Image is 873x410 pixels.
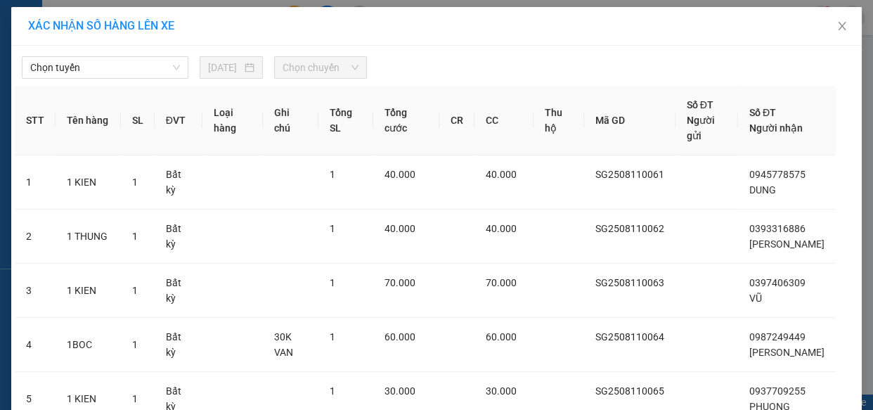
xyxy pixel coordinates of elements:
span: Số ĐT [687,99,713,110]
span: 0393316886 [749,223,806,234]
th: Mã GD [584,86,675,155]
b: [DOMAIN_NAME] [118,53,193,65]
span: VŨ [749,293,762,304]
th: Tên hàng [56,86,121,155]
span: 40.000 [384,169,415,180]
span: 1 [132,393,138,404]
span: 0987249449 [749,331,806,342]
span: Người gửi [687,115,715,141]
span: 40.000 [384,223,415,234]
span: 30K VAN [274,331,293,358]
td: Bất kỳ [155,155,202,210]
b: BIÊN NHẬN GỬI HÀNG HÓA [91,20,135,135]
th: CR [439,86,474,155]
span: 1 [330,385,335,397]
th: Ghi chú [263,86,318,155]
td: Bất kỳ [155,210,202,264]
td: 1 [15,155,56,210]
span: [PERSON_NAME] [749,347,824,358]
span: Người nhận [749,122,803,134]
th: Tổng SL [318,86,373,155]
td: Bất kỳ [155,264,202,318]
td: 1 THUNG [56,210,121,264]
td: Bất kỳ [155,318,202,372]
span: SG2508110061 [595,169,664,180]
span: 1 [132,339,138,350]
span: 70.000 [486,277,517,288]
input: 11/08/2025 [208,60,242,75]
img: logo.jpg [153,18,186,51]
span: 1 [132,177,138,188]
span: SG2508110064 [595,331,664,342]
th: Tổng cước [373,86,440,155]
th: Loại hàng [202,86,263,155]
span: 60.000 [384,331,415,342]
b: [PERSON_NAME] [18,91,79,157]
th: ĐVT [155,86,202,155]
span: 30.000 [384,385,415,397]
td: 1 KIEN [56,264,121,318]
td: 2 [15,210,56,264]
td: 1 KIEN [56,155,121,210]
span: 1 [132,285,138,296]
td: 1BOC [56,318,121,372]
span: 0397406309 [749,277,806,288]
button: Close [822,7,862,46]
th: SL [121,86,155,155]
span: SG2508110063 [595,277,664,288]
th: STT [15,86,56,155]
span: DUNG [749,184,776,196]
span: XÁC NHẬN SỐ HÀNG LÊN XE [28,19,174,32]
span: 30.000 [486,385,517,397]
span: 40.000 [486,223,517,234]
span: Chọn chuyến [283,57,358,78]
span: 70.000 [384,277,415,288]
span: [PERSON_NAME] [749,238,824,250]
span: SG2508110065 [595,385,664,397]
span: close [836,20,848,32]
span: 1 [330,223,335,234]
span: 1 [132,231,138,242]
td: 3 [15,264,56,318]
span: 1 [330,331,335,342]
span: SG2508110062 [595,223,664,234]
span: 1 [330,169,335,180]
th: Thu hộ [533,86,583,155]
span: 0945778575 [749,169,806,180]
td: 4 [15,318,56,372]
span: 40.000 [486,169,517,180]
span: Chọn tuyến [30,57,180,78]
span: 1 [330,277,335,288]
li: (c) 2017 [118,67,193,84]
span: Số ĐT [749,107,776,118]
th: CC [474,86,533,155]
span: 60.000 [486,331,517,342]
span: 0937709255 [749,385,806,397]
